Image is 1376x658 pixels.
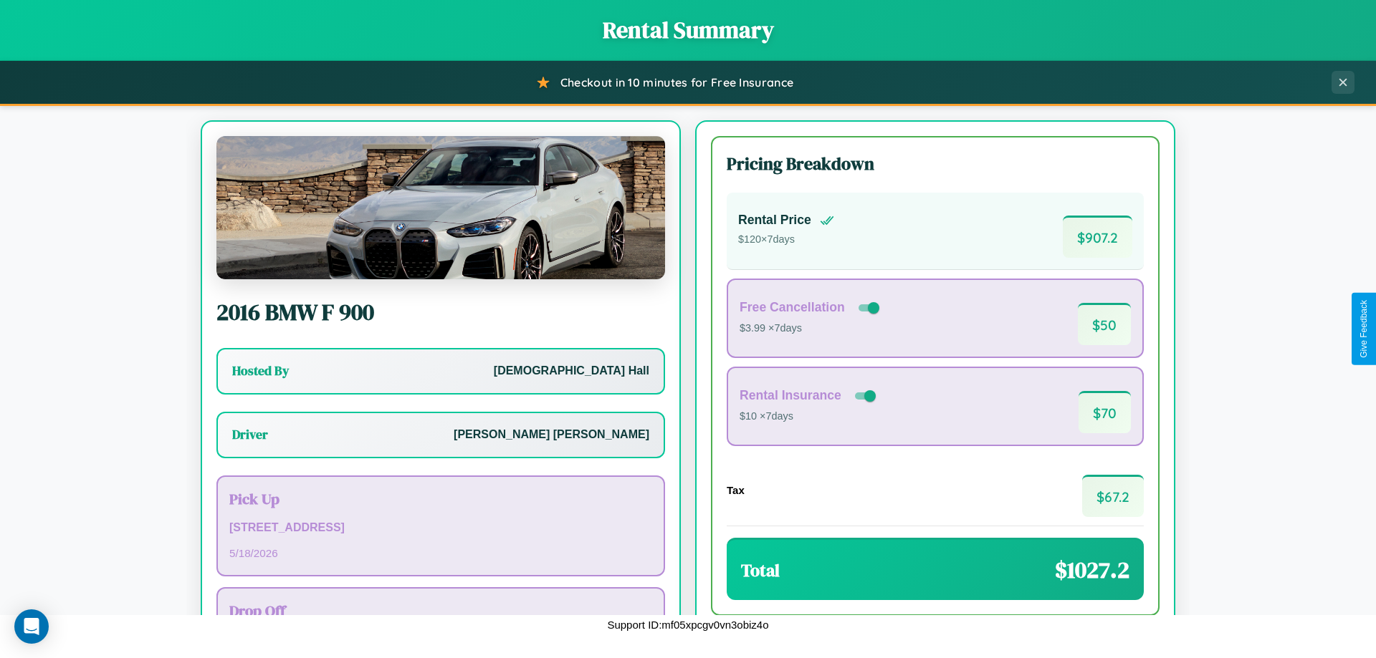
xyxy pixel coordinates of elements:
h3: Driver [232,426,268,443]
h4: Rental Price [738,213,811,228]
p: [PERSON_NAME] [PERSON_NAME] [454,425,649,445]
p: $ 120 × 7 days [738,231,834,249]
p: $3.99 × 7 days [740,319,882,338]
h2: 2016 BMW F 900 [216,296,665,328]
h3: Pick Up [229,488,652,509]
p: 5 / 18 / 2026 [229,543,652,563]
h4: Tax [727,484,745,496]
p: [STREET_ADDRESS] [229,518,652,538]
h3: Total [741,558,780,582]
h4: Rental Insurance [740,388,841,403]
span: $ 1027.2 [1055,554,1129,586]
div: Give Feedback [1359,300,1369,358]
p: $10 × 7 days [740,407,879,426]
span: $ 67.2 [1082,475,1144,517]
span: $ 907.2 [1063,216,1132,258]
h4: Free Cancellation [740,300,845,315]
img: BMW F 900 [216,136,665,279]
span: $ 50 [1078,303,1131,345]
div: Open Intercom Messenger [14,609,49,644]
span: $ 70 [1079,391,1131,433]
p: [DEMOGRAPHIC_DATA] Hall [494,361,649,382]
h3: Pricing Breakdown [727,152,1144,175]
p: Support ID: mf05xpcgv0vn3obiz4o [607,615,768,634]
span: Checkout in 10 minutes for Free Insurance [560,75,793,89]
h1: Rental Summary [14,14,1362,46]
h3: Hosted By [232,362,289,379]
h3: Drop Off [229,600,652,621]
